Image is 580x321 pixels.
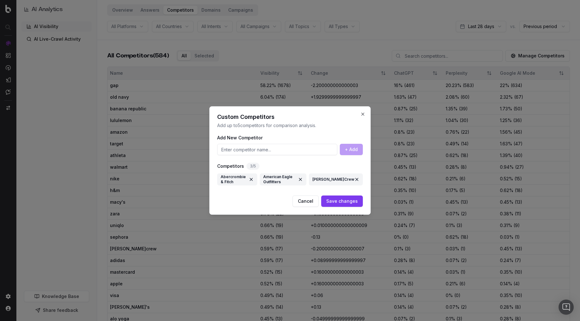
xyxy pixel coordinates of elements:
[217,163,244,169] label: Competitors
[217,144,337,155] input: Enter competitor name...
[321,196,363,207] button: Save changes
[217,122,363,129] p: Add up to 5 competitors for comparison analysis.
[217,135,263,140] label: Add New Competitor
[221,174,254,185] div: Abercrombie & Fitch
[312,174,359,185] div: [PERSON_NAME]Crew
[217,114,363,120] h2: Custom Competitors
[246,163,259,170] div: 3 / 5
[293,196,319,207] button: Cancel
[263,174,303,185] div: American Eagle Outfitters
